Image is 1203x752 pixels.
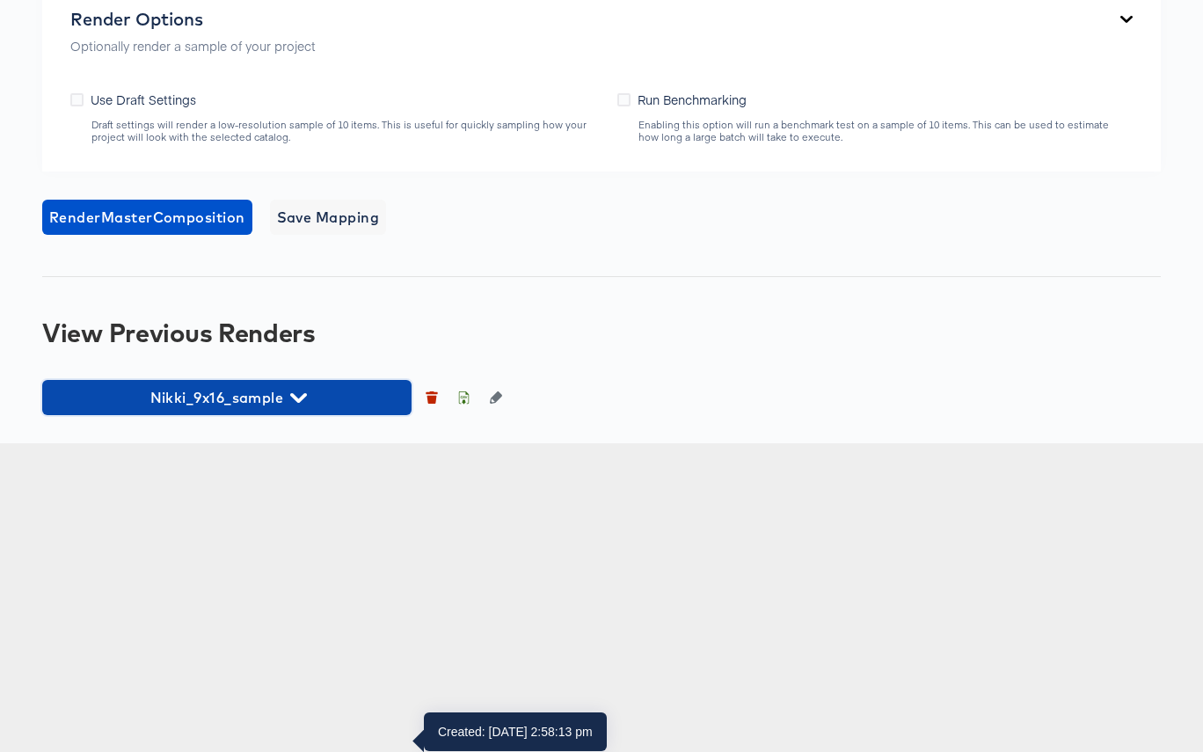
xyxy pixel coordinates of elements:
[270,200,387,235] button: Save Mapping
[70,9,316,30] div: Render Options
[91,91,196,108] span: Use Draft Settings
[42,380,412,415] button: Nikki_9x16_sample
[277,205,380,230] span: Save Mapping
[42,318,1161,347] div: View Previous Renders
[42,200,252,235] button: RenderMasterComposition
[91,119,600,143] div: Draft settings will render a low-resolution sample of 10 items. This is useful for quickly sampli...
[51,385,403,410] span: Nikki_9x16_sample
[70,37,316,55] p: Optionally render a sample of your project
[49,205,245,230] span: Render Master Composition
[638,91,747,108] span: Run Benchmarking
[638,119,1133,143] div: Enabling this option will run a benchmark test on a sample of 10 items. This can be used to estim...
